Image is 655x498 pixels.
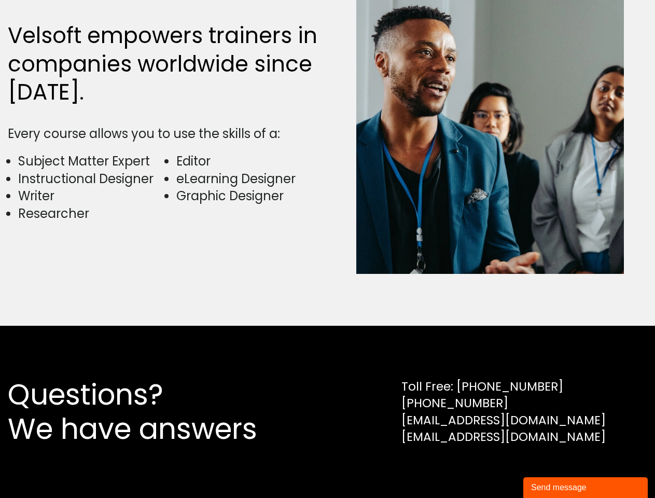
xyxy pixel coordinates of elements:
[18,170,164,188] li: Instructional Designer
[8,378,295,446] h2: Questions? We have answers
[523,475,650,498] iframe: chat widget
[18,205,164,223] li: Researcher
[18,153,164,170] li: Subject Matter Expert
[401,378,606,445] div: Toll Free: [PHONE_NUMBER] [PHONE_NUMBER] [EMAIL_ADDRESS][DOMAIN_NAME] [EMAIL_ADDRESS][DOMAIN_NAME]
[176,187,322,205] li: Graphic Designer
[176,170,322,188] li: eLearning Designer
[18,187,164,205] li: Writer
[176,153,322,170] li: Editor
[8,22,323,107] h2: Velsoft empowers trainers in companies worldwide since [DATE].
[8,125,323,143] div: Every course allows you to use the skills of a:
